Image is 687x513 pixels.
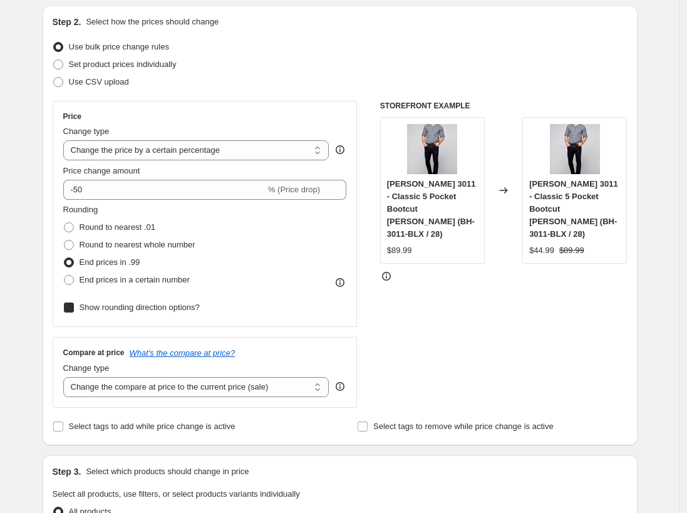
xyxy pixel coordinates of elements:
img: BH-3011-BLX-2986_72dpi_80x.jpg [550,124,600,174]
h3: Compare at price [63,348,125,358]
h6: STOREFRONT EXAMPLE [380,101,628,111]
span: Use bulk price change rules [69,42,169,51]
span: End prices in .99 [80,257,140,267]
span: Set product prices individually [69,60,177,69]
span: $89.99 [559,246,584,255]
span: Show rounding direction options? [80,303,200,312]
span: [PERSON_NAME] 3011 - Classic 5 Pocket Bootcut [PERSON_NAME] (BH-3011-BLX / 28) [529,179,618,239]
span: Round to nearest .01 [80,222,155,232]
span: % (Price drop) [268,185,320,194]
span: Select all products, use filters, or select products variants individually [53,489,300,499]
span: Price change amount [63,166,140,175]
div: help [334,143,346,156]
span: Round to nearest whole number [80,240,195,249]
span: Use CSV upload [69,77,129,86]
h2: Step 2. [53,16,81,28]
img: BH-3011-BLX-2986_72dpi_80x.jpg [407,124,457,174]
span: Select tags to remove while price change is active [373,422,554,431]
p: Select which products should change in price [86,465,249,478]
span: Rounding [63,205,98,214]
h2: Step 3. [53,465,81,478]
span: [PERSON_NAME] 3011 - Classic 5 Pocket Bootcut [PERSON_NAME] (BH-3011-BLX / 28) [387,179,476,239]
span: $89.99 [387,246,412,255]
span: Change type [63,127,110,136]
span: Select tags to add while price change is active [69,422,235,431]
button: What's the compare at price? [130,348,235,358]
input: -15 [63,180,266,200]
span: Change type [63,363,110,373]
h3: Price [63,111,81,122]
span: $44.99 [529,246,554,255]
div: help [334,380,346,393]
span: End prices in a certain number [80,275,190,284]
p: Select how the prices should change [86,16,219,28]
